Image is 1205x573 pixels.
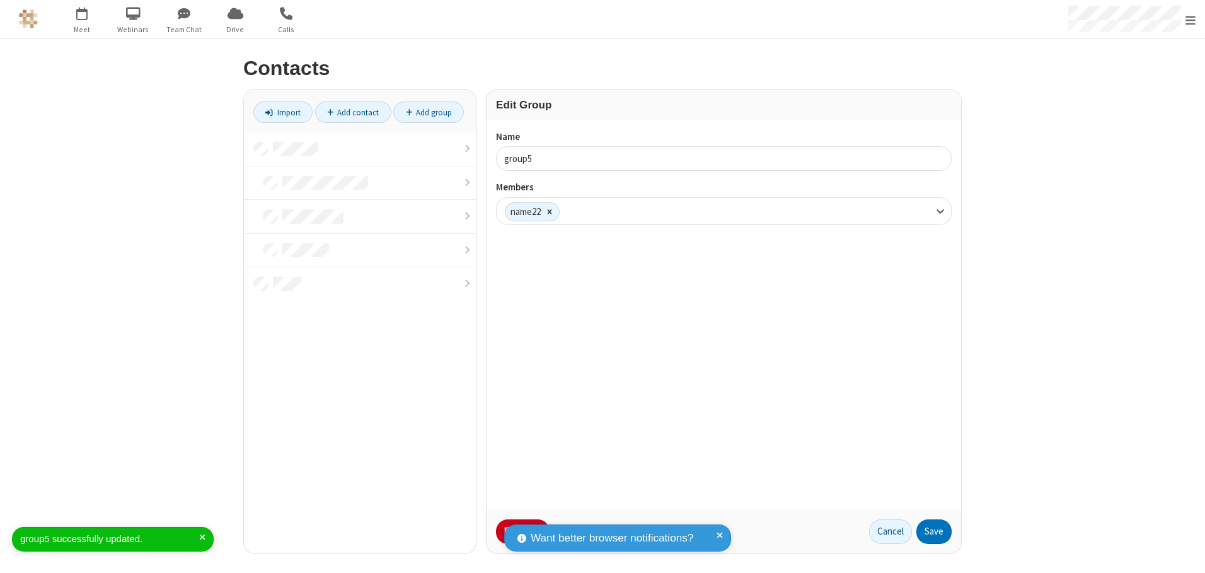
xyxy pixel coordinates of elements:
div: group5 successfully updated. [20,532,199,547]
span: Webinars [110,24,157,35]
a: Add group [393,101,464,123]
span: Drive [212,24,259,35]
label: Name [496,130,952,144]
h3: Edit Group [496,99,952,111]
span: Team Chat [161,24,208,35]
a: Add contact [315,101,391,123]
span: Calls [263,24,310,35]
input: Name [496,146,952,171]
img: QA Selenium DO NOT DELETE OR CHANGE [19,9,38,28]
button: Save [916,519,952,545]
a: Cancel [869,519,912,545]
div: name22 [505,203,541,221]
button: Delete [496,519,550,545]
span: Meet [59,24,106,35]
a: Import [253,101,313,123]
label: Members [496,180,952,195]
span: Want better browser notifications? [531,530,693,547]
h2: Contacts [243,57,962,79]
